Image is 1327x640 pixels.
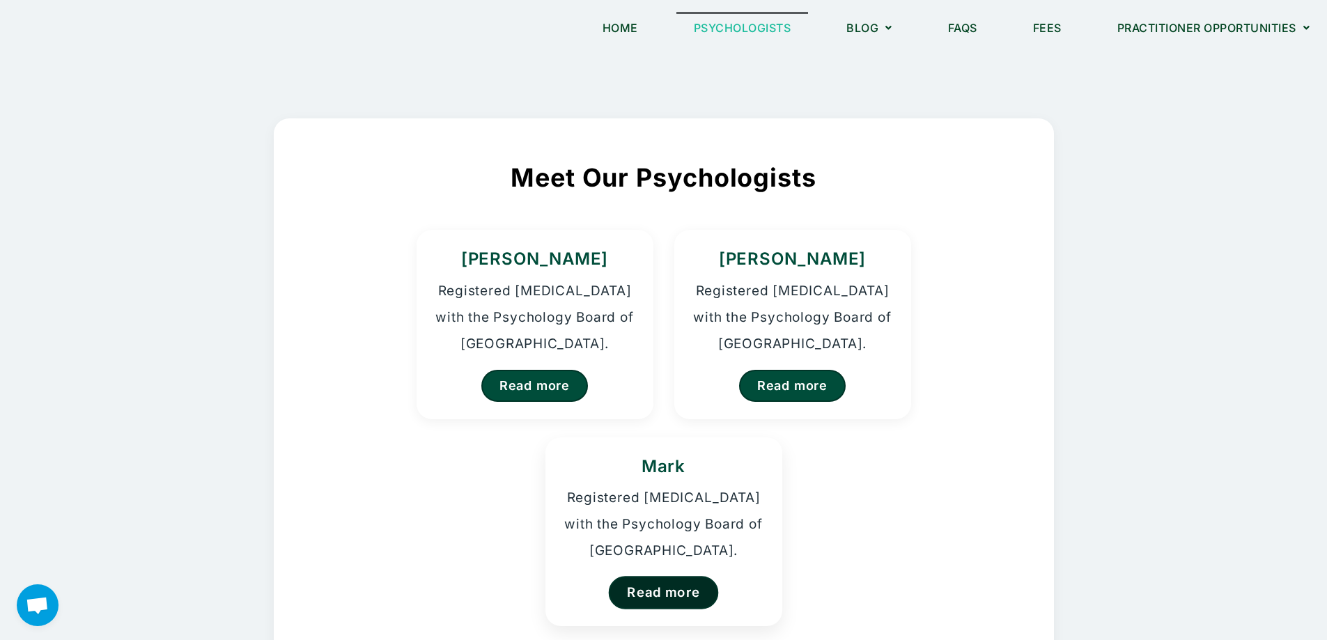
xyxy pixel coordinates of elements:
[609,576,719,609] a: Read more about Mark
[563,485,765,564] p: Registered [MEDICAL_DATA] with the Psychology Board of [GEOGRAPHIC_DATA].
[931,12,995,44] a: FAQs
[739,370,846,402] a: Read more about Homer
[17,584,59,626] div: Open chat
[692,247,894,271] h3: [PERSON_NAME]
[481,370,588,402] a: Read more about Kristina
[829,12,910,44] a: Blog
[434,278,636,357] p: Registered [MEDICAL_DATA] with the Psychology Board of [GEOGRAPHIC_DATA].
[692,278,894,357] p: Registered [MEDICAL_DATA] with the Psychology Board of [GEOGRAPHIC_DATA].
[325,160,1002,195] h2: Meet Our Psychologists
[1016,12,1079,44] a: Fees
[585,12,655,44] a: Home
[676,12,809,44] a: Psychologists
[563,455,765,478] h3: Mark
[434,247,636,271] h3: [PERSON_NAME]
